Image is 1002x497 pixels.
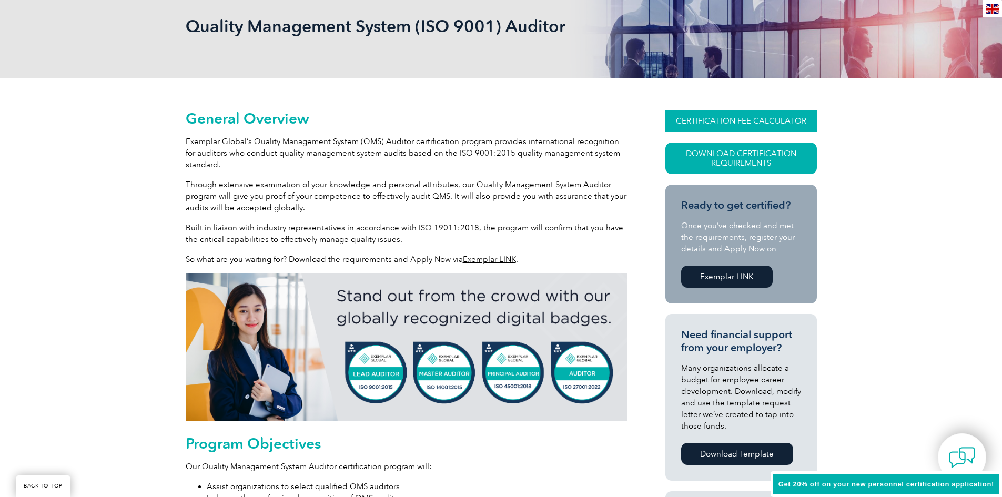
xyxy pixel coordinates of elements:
h3: Ready to get certified? [681,199,801,212]
p: Built in liaison with industry representatives in accordance with ISO 19011:2018, the program wil... [186,222,627,245]
p: So what are you waiting for? Download the requirements and Apply Now via . [186,253,627,265]
p: Exemplar Global’s Quality Management System (QMS) Auditor certification program provides internat... [186,136,627,170]
img: badges [186,273,627,421]
a: CERTIFICATION FEE CALCULATOR [665,110,817,132]
h1: Quality Management System (ISO 9001) Auditor [186,16,590,36]
span: Get 20% off on your new personnel certification application! [778,480,994,488]
p: Through extensive examination of your knowledge and personal attributes, our Quality Management S... [186,179,627,214]
li: Assist organizations to select qualified QMS auditors [207,481,627,492]
a: Exemplar LINK [681,266,773,288]
a: Download Certification Requirements [665,143,817,174]
a: BACK TO TOP [16,475,70,497]
h2: Program Objectives [186,435,627,452]
h2: General Overview [186,110,627,127]
a: Download Template [681,443,793,465]
p: Once you’ve checked and met the requirements, register your details and Apply Now on [681,220,801,255]
img: contact-chat.png [949,444,975,471]
img: en [986,4,999,14]
h3: Need financial support from your employer? [681,328,801,354]
a: Exemplar LINK [463,255,516,264]
p: Many organizations allocate a budget for employee career development. Download, modify and use th... [681,362,801,432]
p: Our Quality Management System Auditor certification program will: [186,461,627,472]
